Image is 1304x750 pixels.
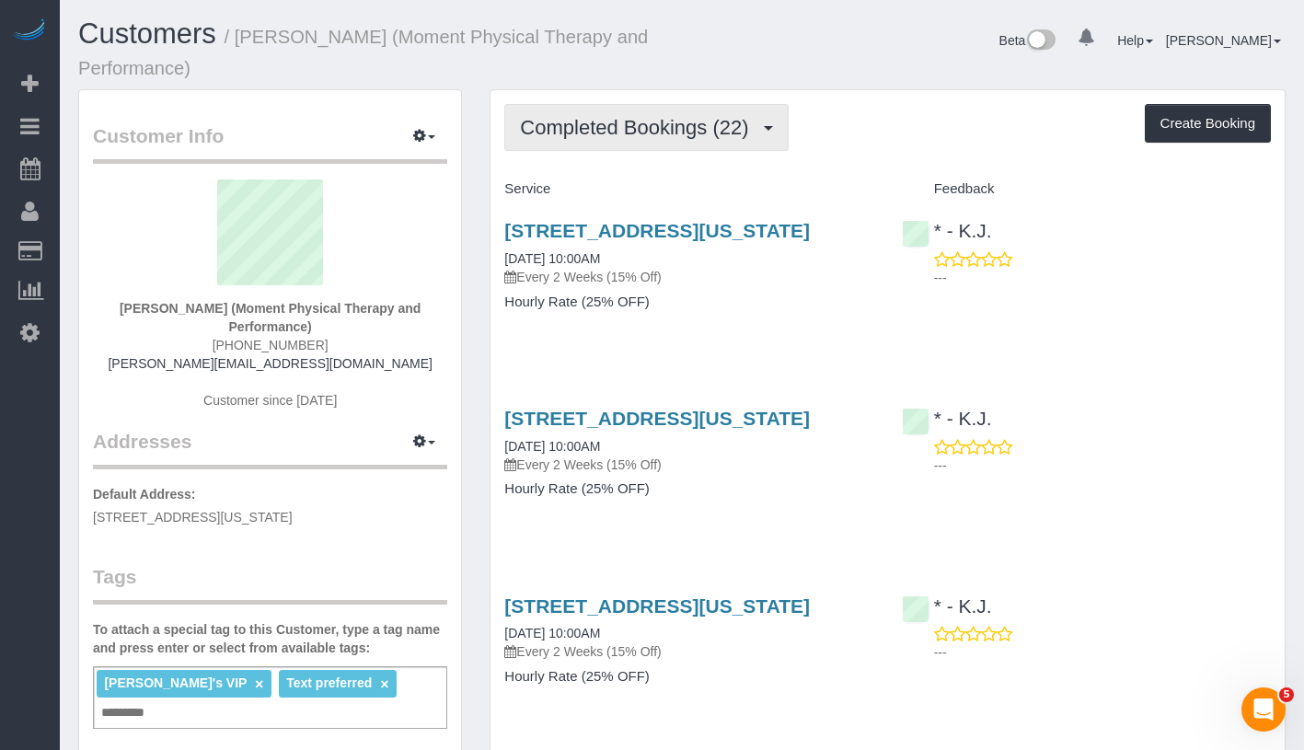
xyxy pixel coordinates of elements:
span: Text preferred [286,675,372,690]
img: Automaid Logo [11,18,48,44]
button: Completed Bookings (22) [504,104,788,151]
a: [DATE] 10:00AM [504,251,600,266]
a: × [255,676,263,692]
label: To attach a special tag to this Customer, type a tag name and press enter or select from availabl... [93,620,447,657]
small: / [PERSON_NAME] (Moment Physical Therapy and Performance) [78,27,648,78]
span: [PERSON_NAME]'s VIP [104,675,247,690]
span: [STREET_ADDRESS][US_STATE] [93,510,293,525]
a: * - K.J. [902,595,992,617]
p: Every 2 Weeks (15% Off) [504,642,873,661]
a: × [380,676,388,692]
p: Every 2 Weeks (15% Off) [504,456,873,474]
legend: Tags [93,563,447,605]
label: Default Address: [93,485,196,503]
a: [PERSON_NAME][EMAIL_ADDRESS][DOMAIN_NAME] [108,356,432,371]
a: Customers [78,17,216,50]
span: Customer since [DATE] [203,393,337,408]
a: Beta [999,33,1056,48]
h4: Hourly Rate (25% OFF) [504,669,873,685]
p: --- [934,456,1271,475]
span: 5 [1279,687,1294,702]
span: Completed Bookings (22) [520,116,757,139]
button: Create Booking [1145,104,1271,143]
span: [PHONE_NUMBER] [213,338,329,352]
iframe: Intercom live chat [1241,687,1286,732]
a: * - K.J. [902,408,992,429]
a: [STREET_ADDRESS][US_STATE] [504,595,810,617]
p: Every 2 Weeks (15% Off) [504,268,873,286]
h4: Hourly Rate (25% OFF) [504,481,873,497]
strong: [PERSON_NAME] (Moment Physical Therapy and Performance) [120,301,421,334]
a: * - K.J. [902,220,992,241]
h4: Feedback [902,181,1271,197]
a: [DATE] 10:00AM [504,439,600,454]
a: [STREET_ADDRESS][US_STATE] [504,408,810,429]
p: --- [934,269,1271,287]
legend: Customer Info [93,122,447,164]
h4: Service [504,181,873,197]
a: [PERSON_NAME] [1166,33,1281,48]
a: [STREET_ADDRESS][US_STATE] [504,220,810,241]
a: Help [1117,33,1153,48]
a: [DATE] 10:00AM [504,626,600,640]
p: --- [934,643,1271,662]
img: New interface [1025,29,1056,53]
h4: Hourly Rate (25% OFF) [504,294,873,310]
